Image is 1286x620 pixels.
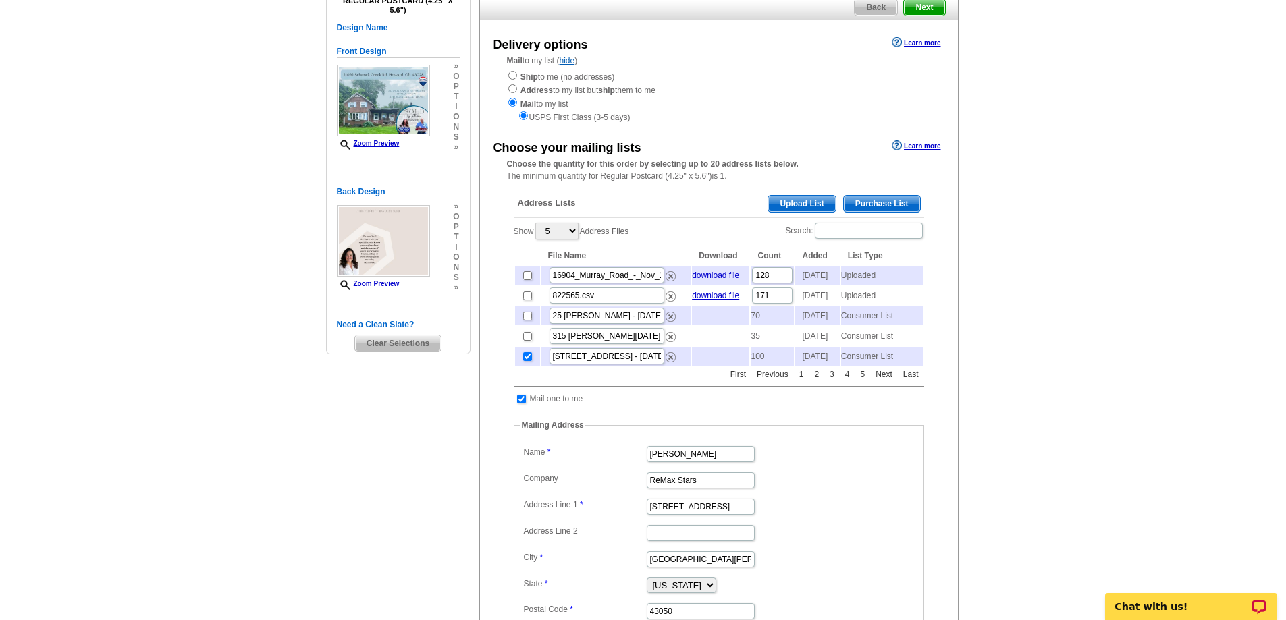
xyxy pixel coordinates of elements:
[892,140,940,151] a: Learn more
[795,266,839,285] td: [DATE]
[841,347,923,366] td: Consumer List
[453,283,459,293] span: »
[753,368,792,381] a: Previous
[1096,577,1286,620] iframe: LiveChat chat widget
[535,223,579,239] select: ShowAddress Files
[355,335,441,351] span: Clear Selections
[453,132,459,142] span: s
[541,248,691,264] th: File Name
[337,65,430,136] img: small-thumb.jpg
[520,99,536,109] strong: Mail
[666,349,676,359] a: Remove this list
[692,248,749,264] th: Download
[841,266,923,285] td: Uploaded
[795,306,839,325] td: [DATE]
[727,368,749,381] a: First
[507,110,931,123] div: USPS First Class (3-5 days)
[841,248,923,264] th: List Type
[666,289,676,298] a: Remove this list
[666,332,676,342] img: delete.png
[666,329,676,339] a: Remove this list
[520,72,538,82] strong: Ship
[692,291,739,300] a: download file
[453,222,459,232] span: p
[666,269,676,278] a: Remove this list
[493,139,641,157] div: Choose your mailing lists
[453,262,459,273] span: n
[795,347,839,366] td: [DATE]
[453,102,459,112] span: i
[453,61,459,72] span: »
[768,196,835,212] span: Upload List
[453,212,459,222] span: o
[524,525,645,537] label: Address Line 2
[666,352,676,362] img: delete.png
[795,248,839,264] th: Added
[844,196,920,212] span: Purchase List
[841,327,923,345] td: Consumer List
[795,327,839,345] td: [DATE]
[900,368,922,381] a: Last
[795,286,839,305] td: [DATE]
[524,472,645,484] label: Company
[524,551,645,563] label: City
[453,72,459,82] span: o
[892,37,940,48] a: Learn more
[520,86,553,95] strong: Address
[480,55,958,123] div: to my list ( )
[337,186,460,198] h5: Back Design
[507,56,523,65] strong: Mail
[514,221,629,241] label: Show Address Files
[518,197,576,209] span: Address Lists
[529,392,584,405] td: Mail one to me
[692,271,739,280] a: download file
[524,446,645,458] label: Name
[453,252,459,262] span: o
[841,306,923,325] td: Consumer List
[453,122,459,132] span: n
[337,318,460,331] h5: Need a Clean Slate?
[811,368,822,381] a: 2
[785,221,923,240] label: Search:
[453,202,459,212] span: »
[826,368,838,381] a: 3
[337,205,430,277] img: small-thumb.jpg
[337,45,460,58] h5: Front Design
[560,56,575,65] a: hide
[524,577,645,590] label: State
[598,86,615,95] strong: ship
[337,280,400,287] a: Zoom Preview
[666,291,676,302] img: delete.png
[796,368,807,381] a: 1
[520,419,585,431] legend: Mailing Address
[337,140,400,147] a: Zoom Preview
[815,223,923,239] input: Search:
[872,368,896,381] a: Next
[751,347,794,366] td: 100
[493,36,588,54] div: Delivery options
[337,22,460,34] h5: Design Name
[453,82,459,92] span: p
[507,69,931,123] div: to me (no addresses) to my list but them to me to my list
[453,273,459,283] span: s
[666,309,676,318] a: Remove this list
[453,232,459,242] span: t
[480,158,958,182] div: The minimum quantity for Regular Postcard (4.25" x 5.6")is 1.
[524,603,645,615] label: Postal Code
[524,499,645,511] label: Address Line 1
[751,306,794,325] td: 70
[751,248,794,264] th: Count
[857,368,868,381] a: 5
[453,142,459,152] span: »
[666,312,676,322] img: delete.png
[666,271,676,281] img: delete.png
[507,159,799,169] strong: Choose the quantity for this order by selecting up to 20 address lists below.
[842,368,853,381] a: 4
[841,286,923,305] td: Uploaded
[453,112,459,122] span: o
[453,242,459,252] span: i
[453,92,459,102] span: t
[751,327,794,345] td: 35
